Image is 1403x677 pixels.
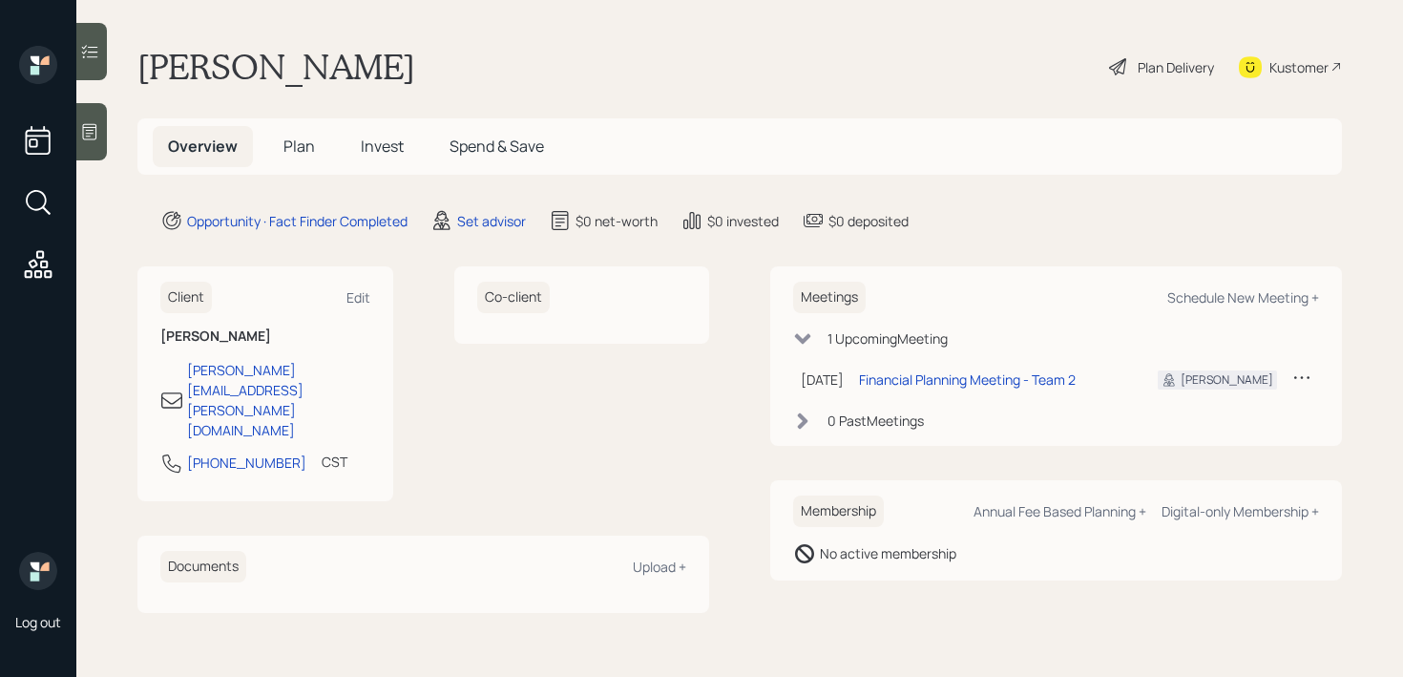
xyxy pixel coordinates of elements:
[477,282,550,313] h6: Co-client
[820,543,956,563] div: No active membership
[160,328,370,345] h6: [PERSON_NAME]
[827,328,948,349] div: 1 Upcoming Meeting
[707,211,779,231] div: $0 invested
[168,136,238,157] span: Overview
[19,552,57,590] img: retirable_logo.png
[457,211,526,231] div: Set advisor
[828,211,909,231] div: $0 deposited
[576,211,658,231] div: $0 net-worth
[322,452,347,472] div: CST
[283,136,315,157] span: Plan
[1138,57,1214,77] div: Plan Delivery
[974,502,1146,520] div: Annual Fee Based Planning +
[1167,288,1319,307] div: Schedule New Meeting +
[187,211,408,231] div: Opportunity · Fact Finder Completed
[1181,371,1273,389] div: [PERSON_NAME]
[361,136,404,157] span: Invest
[187,360,370,440] div: [PERSON_NAME][EMAIL_ADDRESS][PERSON_NAME][DOMAIN_NAME]
[633,558,686,576] div: Upload +
[160,551,246,582] h6: Documents
[346,288,370,307] div: Edit
[137,46,415,88] h1: [PERSON_NAME]
[801,370,844,390] div: [DATE]
[859,370,1076,390] div: Financial Planning Meeting - Team 2
[793,282,866,313] h6: Meetings
[827,411,924,431] div: 0 Past Meeting s
[450,136,544,157] span: Spend & Save
[1269,57,1329,77] div: Kustomer
[15,613,61,631] div: Log out
[160,282,212,313] h6: Client
[187,453,306,473] div: [PHONE_NUMBER]
[793,496,884,527] h6: Membership
[1162,502,1319,520] div: Digital-only Membership +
